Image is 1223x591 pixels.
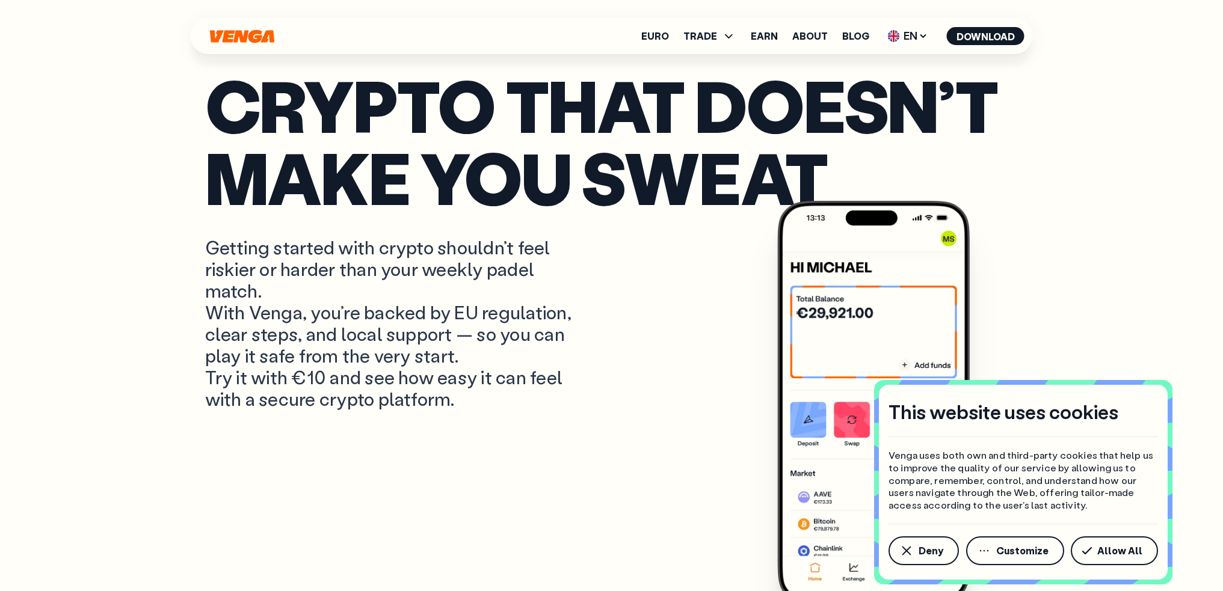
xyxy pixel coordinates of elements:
[209,29,276,43] svg: Home
[1097,546,1142,556] span: Allow All
[641,31,669,41] a: Euro
[683,29,736,43] span: TRADE
[683,31,717,41] span: TRADE
[751,31,778,41] a: Earn
[888,30,900,42] img: flag-uk
[889,399,1118,424] h4: This website uses cookies
[996,546,1049,556] span: Customize
[792,31,828,41] a: About
[842,31,869,41] a: Blog
[889,536,959,565] button: Deny
[889,449,1158,512] p: Venga uses both own and third-party cookies that help us to improve the quality of our service by...
[919,546,943,556] span: Deny
[966,536,1064,565] button: Customize
[1071,536,1158,565] button: Allow All
[205,237,585,410] p: Getting started with crypto shouldn’t feel riskier or harder than your weekly padel match. With V...
[205,69,1018,213] p: Crypto that doesn’t make you sweat
[884,26,932,46] span: EN
[947,27,1024,45] button: Download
